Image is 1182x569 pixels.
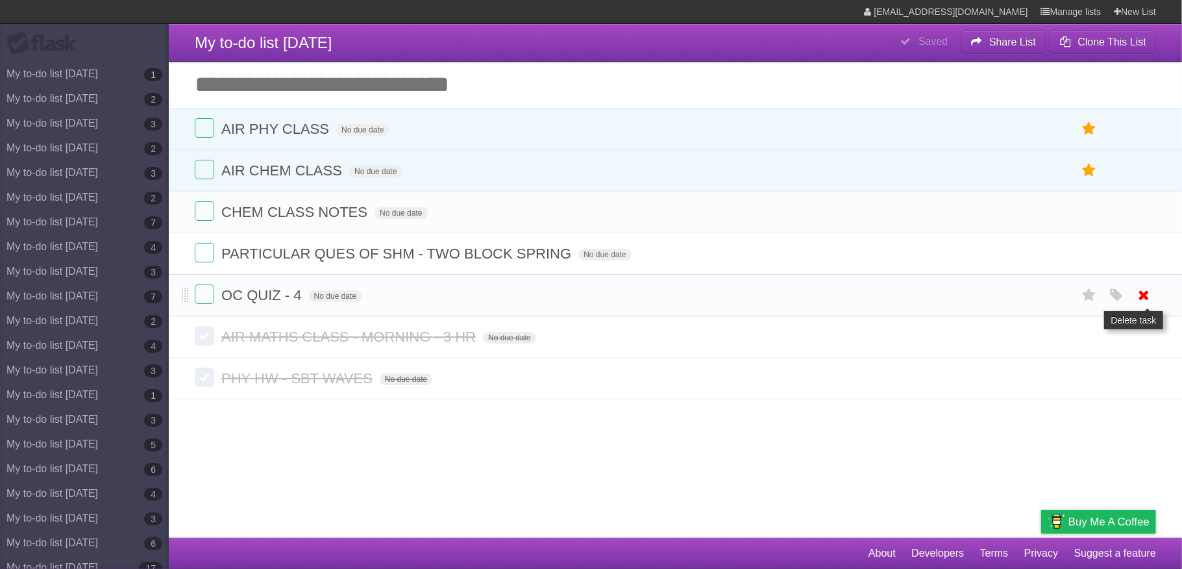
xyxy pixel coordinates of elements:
a: Privacy [1024,541,1058,566]
b: 3 [144,167,162,180]
b: 2 [144,315,162,328]
a: About [868,541,896,566]
span: AIR MATHS CLASS - MORNING - 3 HR [221,329,479,345]
span: No due date [578,249,631,260]
span: No due date [309,290,362,302]
div: Flask [6,32,84,55]
b: 3 [144,414,162,427]
span: CHEM CLASS NOTES [221,204,371,220]
b: 3 [144,118,162,131]
label: Done [195,326,214,346]
label: Done [195,284,214,304]
span: AIR PHY CLASS [221,121,332,137]
b: 5 [144,438,162,451]
b: 7 [144,290,162,303]
label: Star task [1077,284,1102,306]
span: My to-do list [DATE] [195,34,332,51]
span: AIR CHEM CLASS [221,162,345,179]
b: Share List [989,36,1036,47]
b: 2 [144,192,162,205]
b: Saved [918,36,948,47]
b: 3 [144,512,162,525]
b: 3 [144,364,162,377]
span: Buy me a coffee [1068,511,1150,533]
span: No due date [375,207,427,219]
label: Done [195,201,214,221]
a: Terms [980,541,1009,566]
b: 7 [144,216,162,229]
label: Done [195,368,214,387]
b: 1 [144,389,162,402]
span: OC QUIZ - 4 [221,287,304,303]
b: Clone This List [1077,36,1146,47]
span: No due date [349,166,402,177]
button: Share List [961,31,1046,54]
b: 6 [144,463,162,476]
b: 2 [144,142,162,155]
label: Star task [1077,160,1102,181]
label: Done [195,118,214,138]
b: 4 [144,488,162,501]
span: PARTICULAR QUES OF SHM - TWO BLOCK SPRING [221,246,574,262]
a: Buy me a coffee [1041,510,1156,534]
img: Buy me a coffee [1048,511,1065,533]
b: 4 [144,340,162,353]
span: No due date [336,124,389,136]
label: Done [195,160,214,179]
button: Clone This List [1049,31,1156,54]
b: 1 [144,68,162,81]
a: Developers [911,541,964,566]
b: 6 [144,537,162,550]
a: Suggest a feature [1074,541,1156,566]
label: Done [195,243,214,262]
span: No due date [483,332,536,344]
span: PHY HW - SBT WAVES [221,370,376,386]
label: Star task [1077,118,1102,140]
b: 3 [144,266,162,279]
b: 2 [144,93,162,106]
span: No due date [380,373,432,385]
b: 4 [144,241,162,254]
